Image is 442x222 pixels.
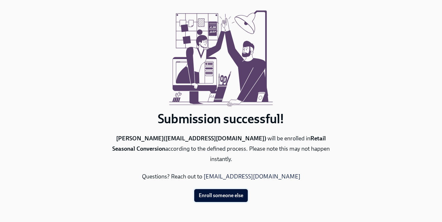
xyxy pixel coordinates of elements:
[199,192,243,199] span: Enroll someone else
[116,135,267,142] b: [PERSON_NAME] ( [EMAIL_ADDRESS][DOMAIN_NAME] )
[194,189,248,202] button: Enroll someone else
[204,173,300,180] a: [EMAIL_ADDRESS][DOMAIN_NAME]
[111,134,331,165] p: will be enrolled in according to the defined process. Please note this may not happen instantly.
[111,111,331,126] h1: Submission successful!
[112,135,326,152] b: Retail Seasonal Conversion
[166,1,276,111] img: submission-successful.svg
[111,172,331,182] p: Questions? Reach out to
